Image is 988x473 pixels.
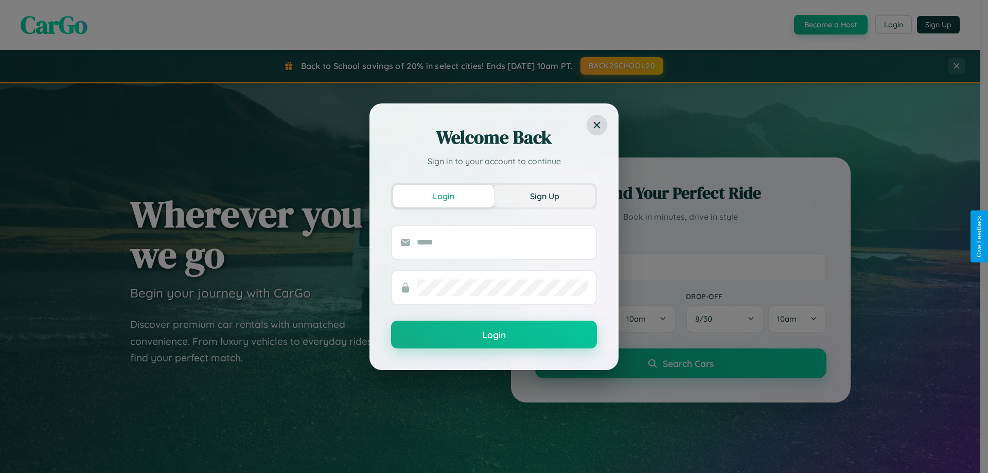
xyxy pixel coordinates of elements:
[976,216,983,257] div: Give Feedback
[391,155,597,167] p: Sign in to your account to continue
[391,125,597,150] h2: Welcome Back
[391,321,597,348] button: Login
[494,185,595,207] button: Sign Up
[393,185,494,207] button: Login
